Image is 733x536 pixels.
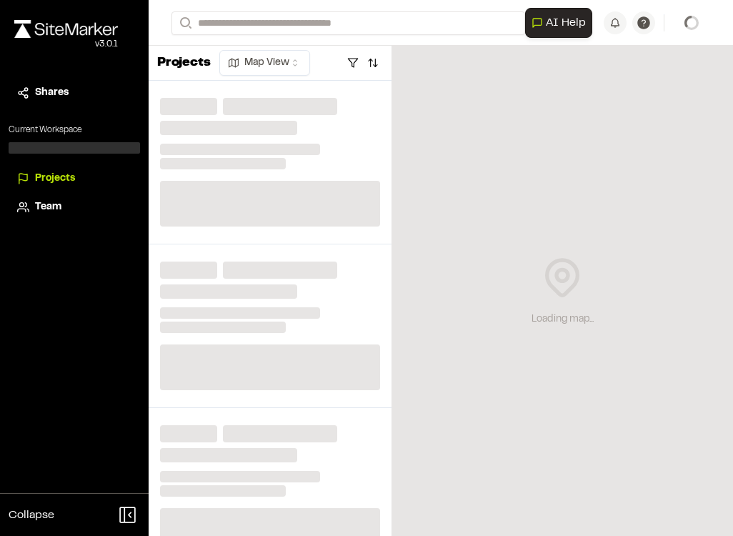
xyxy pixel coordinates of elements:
p: Current Workspace [9,124,140,137]
button: Search [171,11,197,35]
p: Projects [157,54,211,73]
a: Projects [17,171,131,187]
a: Shares [17,85,131,101]
div: Oh geez...please don't... [14,38,118,51]
span: Projects [35,171,75,187]
span: Shares [35,85,69,101]
a: Team [17,199,131,215]
span: Team [35,199,61,215]
div: Loading map... [532,312,594,327]
span: AI Help [546,14,586,31]
span: Collapse [9,507,54,524]
div: Open AI Assistant [525,8,598,38]
img: rebrand.png [14,20,118,38]
button: Open AI Assistant [525,8,592,38]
